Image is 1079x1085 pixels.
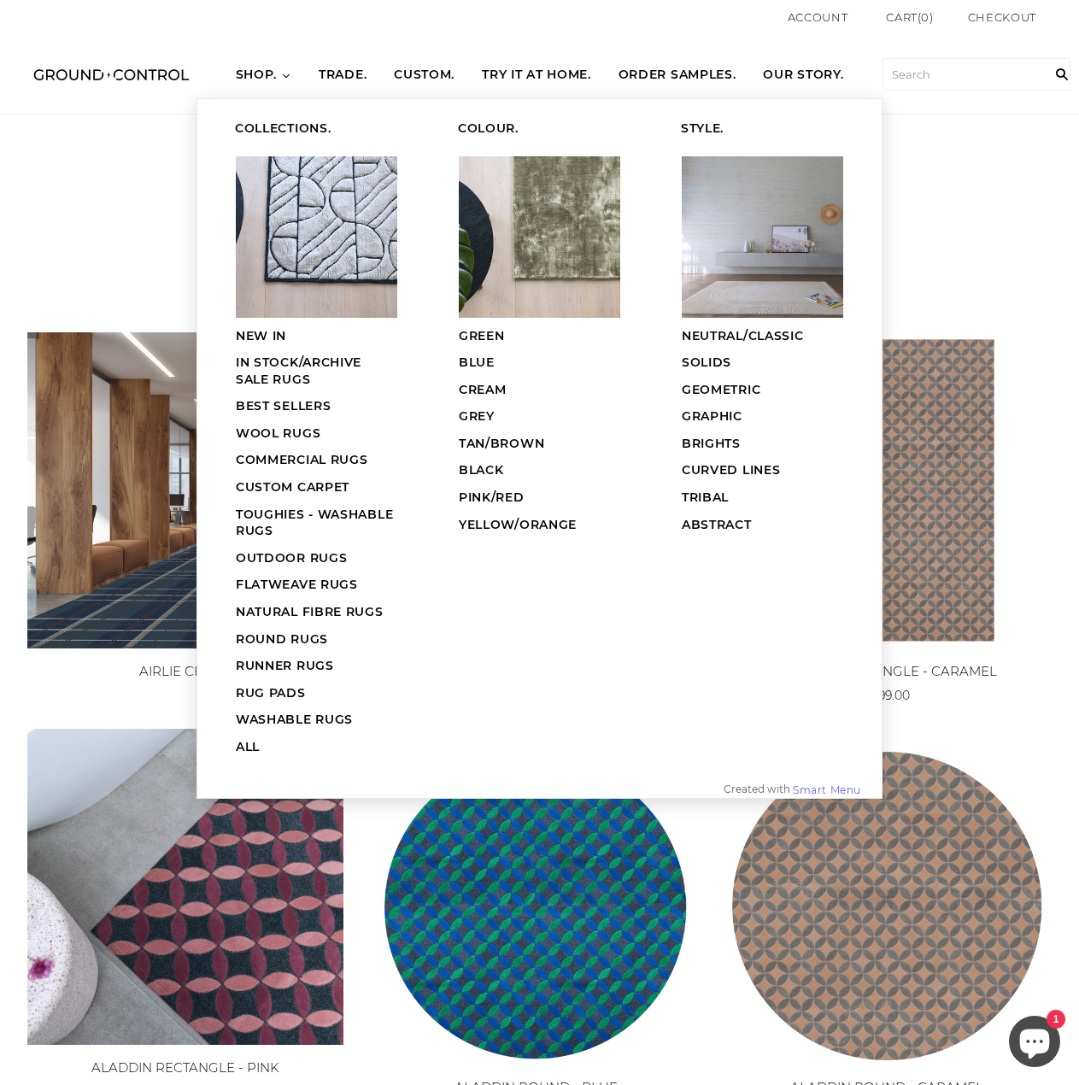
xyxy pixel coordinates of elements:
a: COLOUR. [437,116,642,143]
span: CUSTOM CARPET [236,479,349,495]
a: TRADE. [305,51,380,99]
span: Created with [724,784,790,795]
a: ABSTRACT [660,512,865,539]
a: ALADDIN RECTANGLE - CARAMEL [776,663,997,679]
span: BEST SELLERS [236,398,331,413]
a: BEST SELLERS [214,393,419,420]
a: AIRLIE CHECK [139,663,232,679]
a: COLLECTIONS. [214,116,419,143]
input: Search [1045,35,1079,114]
span: ORDER SAMPLES. [619,67,736,84]
span: TRIBAL [682,490,729,505]
span: ABSTRACT [682,517,752,532]
a: RUG PADS [214,680,419,707]
img: Submenu item [236,156,397,318]
img: Submenu item [459,156,620,318]
a: CUSTOM. [380,51,468,99]
span: YELLOW/ORANGE [459,517,577,532]
a: GRAPHIC [660,403,865,431]
a: TAN/BROWN [437,431,642,458]
a: Submenu item [437,151,642,323]
a: Submenu item [214,151,419,323]
a: CREAM [437,377,642,404]
a: SOLIDS [660,349,865,377]
span: COLOUR. [458,120,519,138]
a: WOOL RUGS [214,420,419,448]
a: FLATWEAVE RUGS [214,572,419,599]
span: PINK/RED [459,490,525,505]
span: WASHABLE RUGS [236,712,353,727]
span: IN STOCK/ARCHIVE SALE RUGS [236,355,361,387]
span: RUNNER RUGS [236,658,334,673]
a: NEUTRAL/CLASSIC [660,323,865,350]
a: TOUGHIES - WASHABLE RUGS [214,501,419,545]
span: STYLE. [681,120,724,138]
a: STYLE. [660,116,865,143]
a: PINK/RED [437,484,642,512]
span: ROUND RUGS [236,631,328,647]
span: FLATWEAVE RUGS [236,577,358,592]
span: COLLECTIONS. [235,120,331,138]
span: GEOMETRIC [682,382,760,397]
a: GEOMETRIC [660,377,865,404]
span: TAN/BROWN [459,436,544,451]
a: BLUE [437,349,642,377]
span: CUSTOM. [394,67,454,84]
span: Cart [886,10,918,24]
a: RUNNER RUGS [214,653,419,680]
a: WASHABLE RUGS [214,707,419,734]
span: BLACK [459,462,504,478]
span: $999.00 [864,688,910,703]
span: BRIGHTS [682,436,741,451]
span: RUG PADS [236,685,306,701]
span: BLUE [459,355,495,370]
span: NEW IN [236,328,286,343]
a: OUTDOOR RUGS [214,545,419,572]
span: SHOP. [236,67,278,84]
span: TRADE. [319,67,367,84]
span: WOOL RUGS [236,425,320,441]
span: NEUTRAL/CLASSIC [682,328,804,343]
span: 0 [921,10,929,24]
span: ALL [236,739,260,754]
a: YELLOW/ORANGE [437,512,642,539]
span: TOUGHIES - WASHABLE RUGS [236,507,393,539]
a: CUSTOM CARPET [214,474,419,501]
img: Submenu item [682,156,843,318]
a: OUR STORY. [749,51,857,99]
a: GREY [437,403,642,431]
a: Smart Menu [793,785,861,795]
a: ORDER SAMPLES. [605,51,750,99]
span: SOLIDS [682,355,731,370]
a: BLACK [437,457,642,484]
span: GREEN [459,328,505,343]
a: ALADDIN RECTANGLE - PINK [91,1059,279,1076]
a: NATURAL FIBRE RUGS [214,599,419,626]
span: OUTDOOR RUGS [236,550,347,566]
a: TRY IT AT HOME. [468,51,605,99]
inbox-online-store-chat: Shopify online store chat [1004,1016,1065,1071]
span: COMMERCIAL RUGS [236,452,368,467]
a: TRIBAL [660,484,865,512]
a: Submenu item [660,151,865,323]
a: SHOP. [222,51,306,99]
a: IN STOCK/ARCHIVE SALE RUGS [214,349,419,393]
span: GREY [459,408,495,424]
span: TRY IT AT HOME. [482,67,591,84]
a: COMMERCIAL RUGS [214,447,419,474]
a: BRIGHTS [660,431,865,458]
a: CURVED LINES [660,457,865,484]
a: Account [788,10,848,24]
a: NEW IN [214,323,419,350]
span: NATURAL FIBRE RUGS [236,604,384,619]
a: ALL [214,734,419,761]
a: Cart(0) [886,9,934,26]
span: CREAM [459,382,507,397]
span: GRAPHIC [682,408,742,424]
a: GREEN [437,323,642,350]
a: ROUND RUGS [214,626,419,654]
span: OUR STORY. [763,67,843,84]
input: Search [883,58,1070,91]
span: CURVED LINES [682,462,780,478]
